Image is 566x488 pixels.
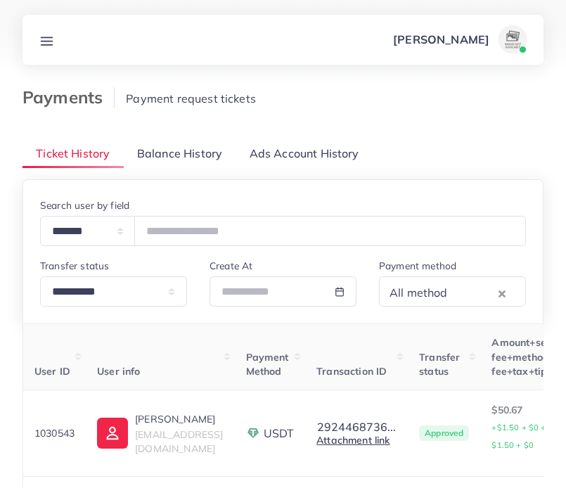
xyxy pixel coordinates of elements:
[499,25,527,53] img: avatar
[491,423,546,450] small: +$1.50 + $0 + $1.50 + $0
[419,351,460,378] span: Transfer status
[246,351,289,378] span: Payment Method
[40,198,129,212] label: Search user by field
[137,146,222,162] span: Balance History
[126,91,256,105] span: Payment request tickets
[210,259,252,273] label: Create At
[419,425,469,441] span: Approved
[250,146,359,162] span: Ads Account History
[316,365,387,378] span: Transaction ID
[135,428,223,455] span: [EMAIL_ADDRESS][DOMAIN_NAME]
[22,87,115,108] h3: Payments
[499,285,506,301] button: Clear Selected
[393,31,489,48] p: [PERSON_NAME]
[379,276,526,307] div: Search for option
[36,146,110,162] span: Ticket History
[316,420,397,433] button: 2924468736...
[34,425,75,442] p: 1030543
[34,365,70,378] span: User ID
[246,426,260,440] img: payment
[316,434,390,447] a: Attachment link
[385,25,532,53] a: [PERSON_NAME]avatar
[387,283,451,304] span: All method
[97,365,140,378] span: User info
[40,259,109,273] label: Transfer status
[135,411,223,428] p: [PERSON_NAME]
[452,282,495,304] input: Search for option
[97,418,128,449] img: ic-user-info.36bf1079.svg
[264,425,295,442] span: USDT
[379,259,456,273] label: Payment method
